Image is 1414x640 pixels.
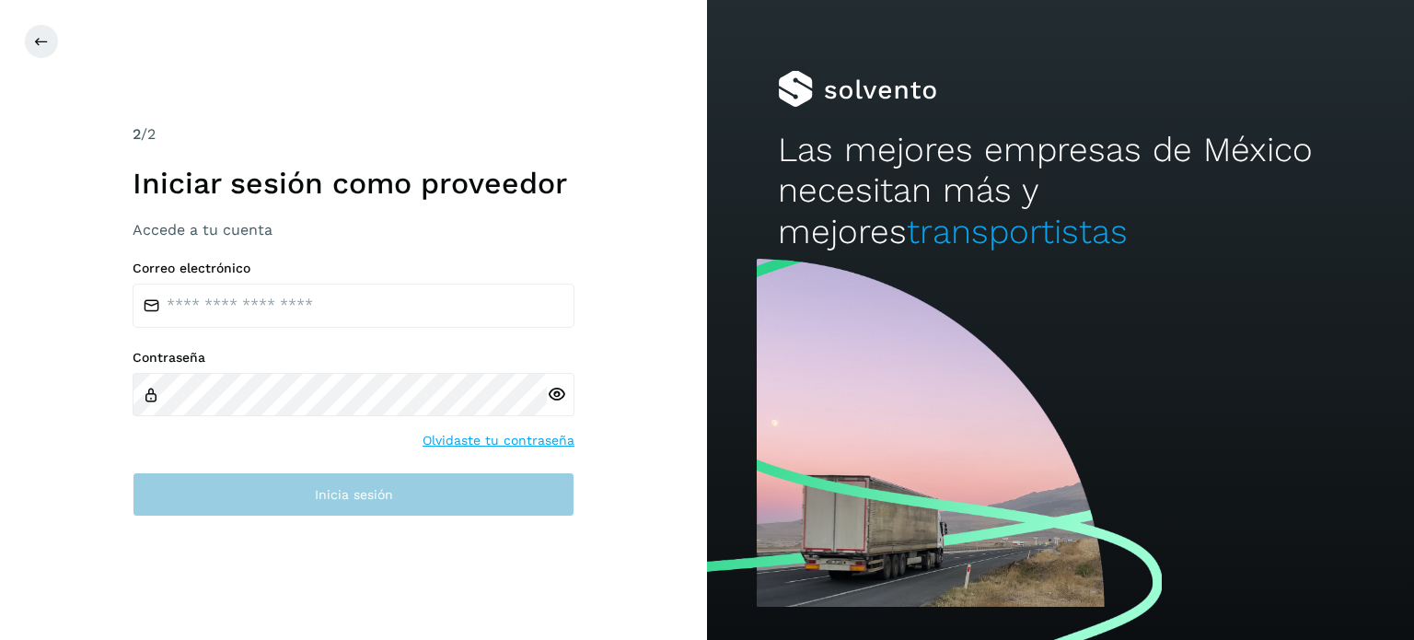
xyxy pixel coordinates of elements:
[423,431,574,450] a: Olvidaste tu contraseña
[907,212,1128,251] span: transportistas
[315,488,393,501] span: Inicia sesión
[133,350,574,366] label: Contraseña
[133,125,141,143] span: 2
[778,130,1343,252] h2: Las mejores empresas de México necesitan más y mejores
[133,261,574,276] label: Correo electrónico
[133,166,574,201] h1: Iniciar sesión como proveedor
[133,221,574,239] h3: Accede a tu cuenta
[133,472,574,517] button: Inicia sesión
[133,123,574,145] div: /2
